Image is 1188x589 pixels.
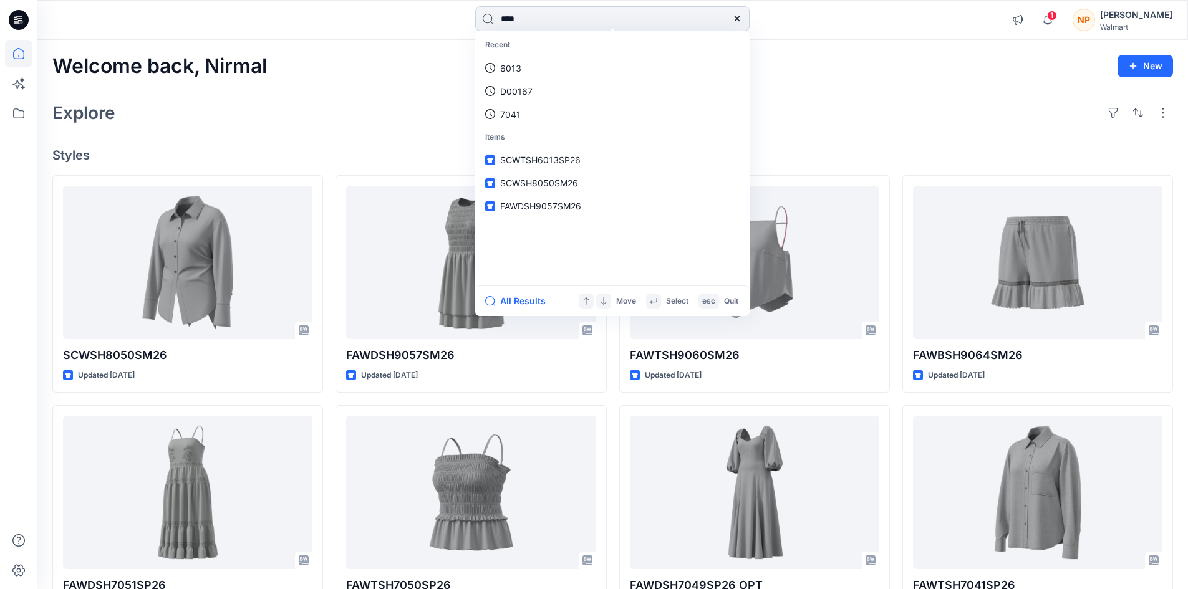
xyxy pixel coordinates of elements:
p: Updated [DATE] [928,369,985,382]
a: FAWTSH7050SP26 [346,416,596,570]
p: Updated [DATE] [78,369,135,382]
span: SCWSH8050SM26 [500,178,578,188]
h2: Explore [52,103,115,123]
span: FAWDSH9057SM26 [500,201,581,211]
p: FAWBSH9064SM26 [913,347,1162,364]
a: FAWBSH9064SM26 [913,186,1162,340]
p: Select [666,295,688,308]
a: SCWSH8050SM26 [478,171,747,194]
p: SCWSH8050SM26 [63,347,312,364]
a: FAWTSH7041SP26 [913,416,1162,570]
button: New [1118,55,1173,77]
p: Move [616,295,636,308]
div: [PERSON_NAME] [1100,7,1172,22]
div: Walmart [1100,22,1172,32]
p: Updated [DATE] [645,369,702,382]
a: FAWDSH9057SM26 [346,186,596,340]
a: FAWDSH9057SM26 [478,194,747,218]
p: esc [702,295,715,308]
p: FAWDSH9057SM26 [346,347,596,364]
a: 7041 [478,103,747,126]
p: Updated [DATE] [361,369,418,382]
a: FAWDSH7051SP26 [63,416,312,570]
p: D00167 [500,85,533,98]
a: SCWSH8050SM26 [63,186,312,340]
button: All Results [485,294,554,309]
span: 1 [1047,11,1057,21]
span: SCWTSH6013SP26 [500,155,581,165]
a: SCWTSH6013SP26 [478,148,747,171]
a: FAWDSH7049SP26 OPT [630,416,879,570]
p: 6013 [500,62,521,75]
p: FAWTSH9060SM26 [630,347,879,364]
p: Items [478,126,747,149]
h4: Styles [52,148,1173,163]
p: 7041 [500,108,521,121]
div: NP [1073,9,1095,31]
p: Quit [724,295,738,308]
a: FAWTSH9060SM26 [630,186,879,340]
h2: Welcome back, Nirmal [52,55,267,78]
p: Recent [478,34,747,57]
a: D00167 [478,80,747,103]
a: 6013 [478,57,747,80]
